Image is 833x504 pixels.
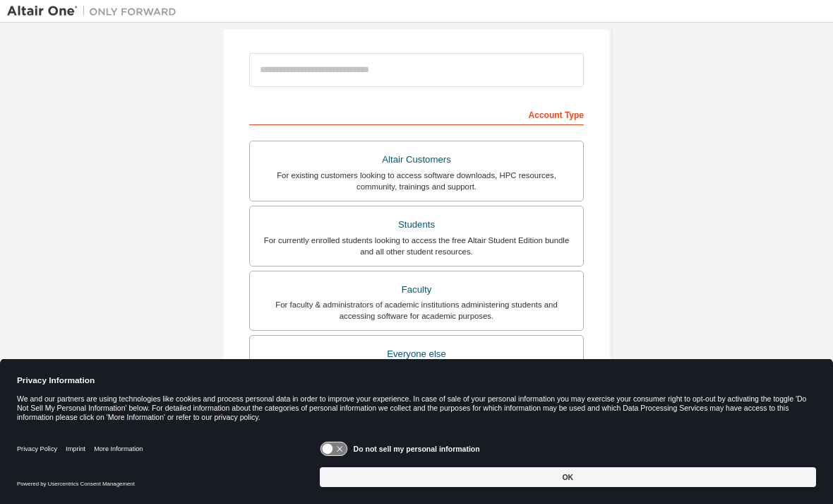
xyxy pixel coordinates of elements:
[7,4,184,18] img: Altair One
[258,299,575,322] div: For faculty & administrators of academic institutions administering students and accessing softwa...
[258,280,575,300] div: Faculty
[258,170,575,192] div: For existing customers looking to access software downloads, HPC resources, community, trainings ...
[258,150,575,170] div: Altair Customers
[249,102,584,125] div: Account Type
[258,235,575,257] div: For currently enrolled students looking to access the free Altair Student Edition bundle and all ...
[258,344,575,364] div: Everyone else
[258,215,575,235] div: Students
